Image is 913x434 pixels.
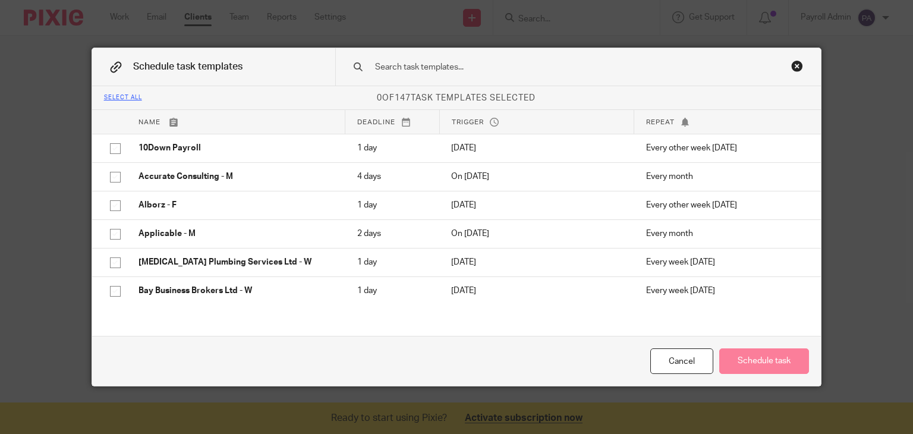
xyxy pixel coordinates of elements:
input: Search task templates... [374,61,749,74]
span: Schedule task templates [133,62,243,71]
p: 1 day [357,199,427,211]
p: Every other week [DATE] [646,199,803,211]
div: Cancel [650,348,713,374]
p: Alborz - F [138,199,333,211]
p: 1 day [357,256,427,268]
p: Bay Business Brokers Ltd - W [138,285,333,297]
p: On [DATE] [451,171,622,183]
p: Every other week [DATE] [646,142,803,154]
p: Applicable - M [138,228,333,240]
p: 1 day [357,285,427,297]
p: Repeat [646,117,803,127]
p: Every month [646,171,803,183]
p: 1 day [357,142,427,154]
p: 4 days [357,171,427,183]
p: Deadline [357,117,427,127]
p: Accurate Consulting - M [138,171,333,183]
p: [DATE] [451,285,622,297]
p: 2 days [357,228,427,240]
p: Every month [646,228,803,240]
p: [DATE] [451,199,622,211]
p: Trigger [452,117,622,127]
p: [DATE] [451,142,622,154]
p: [MEDICAL_DATA] Plumbing Services Ltd - W [138,256,333,268]
div: Select all [104,95,142,102]
span: 147 [395,94,411,102]
p: 10Down Payroll [138,142,333,154]
div: Close this dialog window [791,60,803,72]
span: 0 [377,94,382,102]
p: [DATE] [451,256,622,268]
span: Name [138,119,160,125]
p: On [DATE] [451,228,622,240]
button: Schedule task [719,348,809,374]
p: of task templates selected [92,92,821,104]
p: Every week [DATE] [646,285,803,297]
p: Every week [DATE] [646,256,803,268]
